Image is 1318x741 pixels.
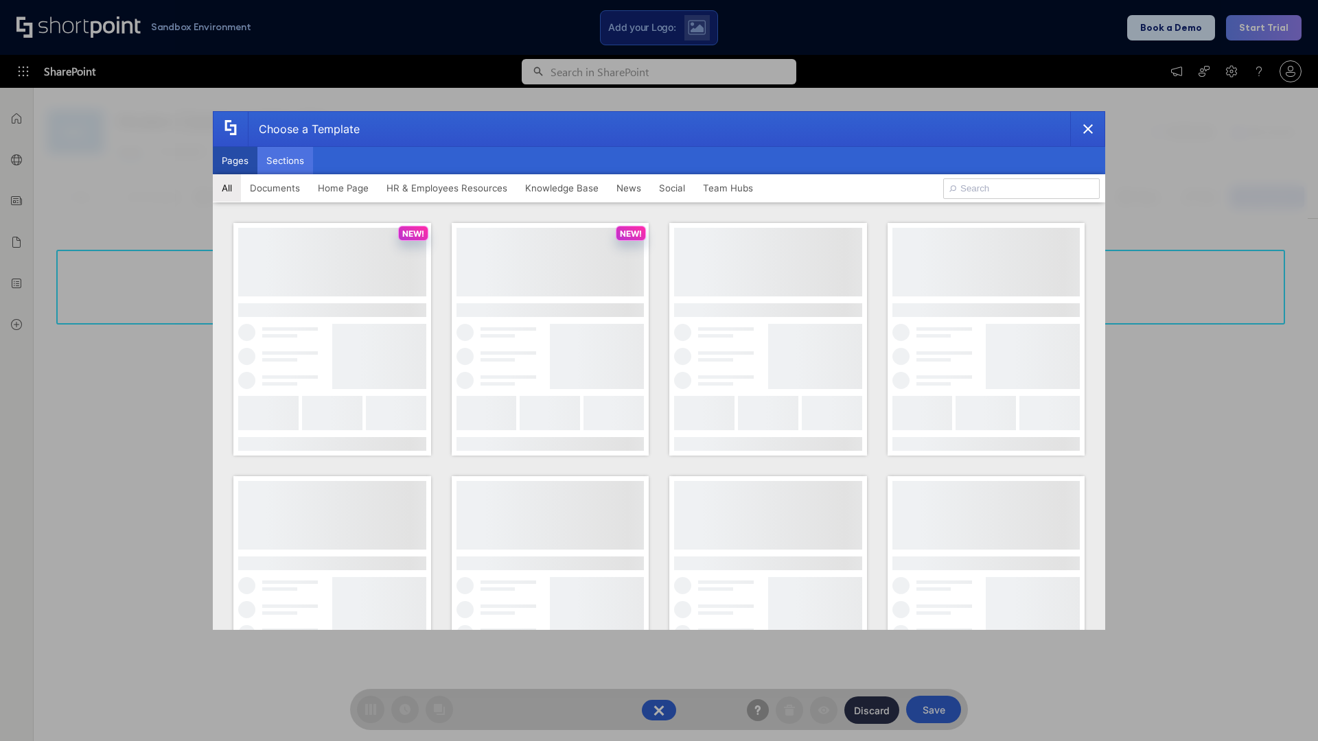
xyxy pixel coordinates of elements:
input: Search [943,178,1100,199]
div: Choose a Template [248,112,360,146]
button: Home Page [309,174,378,202]
button: Sections [257,147,313,174]
button: All [213,174,241,202]
p: NEW! [620,228,642,239]
p: NEW! [402,228,424,239]
button: News [608,174,650,202]
button: Team Hubs [694,174,762,202]
div: template selector [213,111,1105,630]
button: Knowledge Base [516,174,608,202]
button: Documents [241,174,309,202]
button: Pages [213,147,257,174]
button: HR & Employees Resources [378,174,516,202]
button: Social [650,174,694,202]
iframe: Chat Widget [1249,675,1318,741]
